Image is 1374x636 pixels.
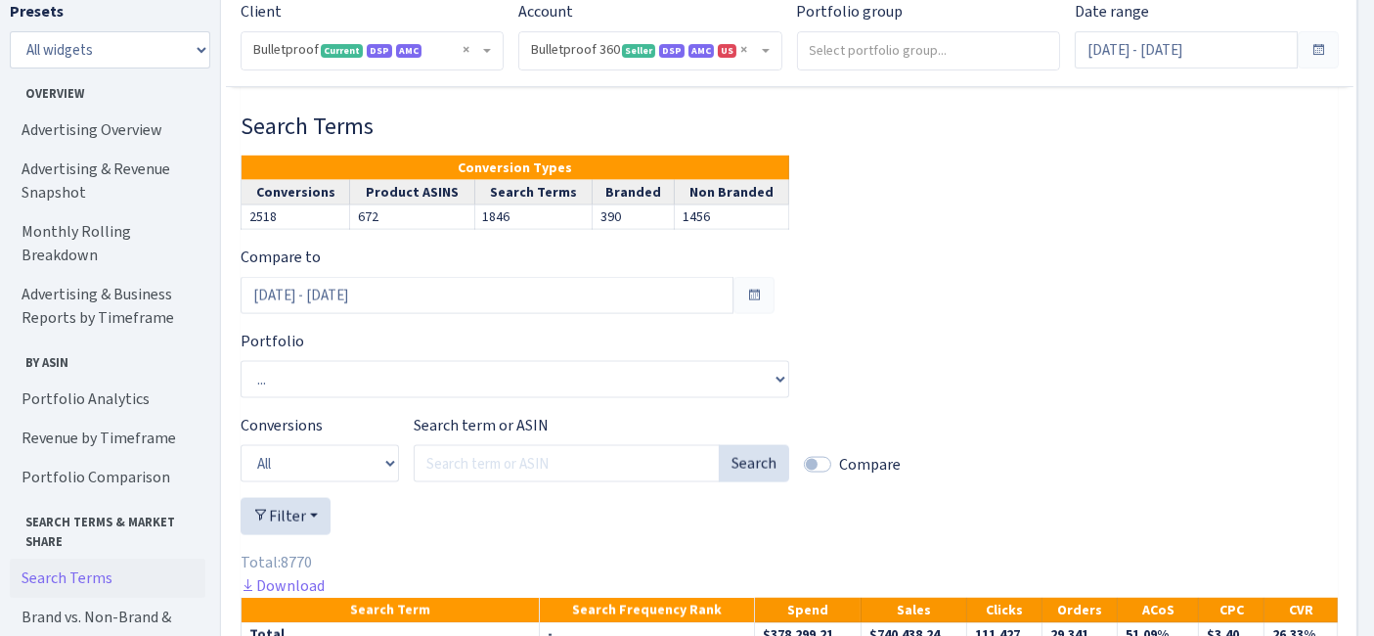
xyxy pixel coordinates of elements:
[241,330,304,353] label: Portfolio
[688,44,714,58] span: AMC
[10,458,205,497] a: Portfolio Comparison
[1118,598,1199,623] th: ACoS
[241,414,323,437] label: Conversions
[11,76,204,103] span: Overview
[10,275,205,338] a: Advertising & Business Reports by Timeframe
[10,111,205,150] a: Advertising Overview
[414,445,720,482] input: Search term or ASIN
[798,32,1060,68] input: Select portfolio group...
[967,598,1042,623] th: Clicks
[350,205,474,230] td: 672
[242,180,350,205] th: Conversions
[659,44,685,58] span: DSP
[531,40,757,60] span: Bulletproof 360 <span class="badge badge-success">Seller</span><span class="badge badge-primary">...
[1042,598,1118,623] th: Orders
[622,44,655,58] span: Seller
[861,598,967,623] th: Sales
[414,414,549,437] label: Search term or ASIN
[10,419,205,458] a: Revenue by Timeframe
[674,180,788,205] th: Non Branded
[253,40,479,60] span: Bulletproof <span class="badge badge-success">Current</span><span class="badge badge-primary">DSP...
[242,205,350,230] td: 2518
[839,453,901,477] label: Compare
[241,113,1338,141] h3: Widget #4
[241,246,321,269] label: Compare to
[241,498,331,535] button: Filter
[350,180,474,205] th: Product ASINS
[241,575,325,596] a: Download
[10,380,205,419] a: Portfolio Analytics
[396,44,421,58] span: AMC
[10,212,205,275] a: Monthly Rolling Breakdown
[592,180,674,205] th: Branded
[463,40,469,60] span: Remove all items
[242,156,789,180] th: Conversion Types
[11,505,204,550] span: Search Terms & Market Share
[592,205,674,230] td: 390
[718,44,736,58] span: US
[474,180,592,205] th: Search Terms
[367,44,392,58] span: DSP
[241,551,1338,574] div: Total:
[321,44,363,58] span: Current
[519,32,780,69] span: Bulletproof 360 <span class="badge badge-success">Seller</span><span class="badge badge-primary">...
[242,32,503,69] span: Bulletproof <span class="badge badge-success">Current</span><span class="badge badge-primary">DSP...
[755,598,862,623] th: Spend
[242,598,540,623] th: Search Term
[10,559,205,598] a: Search Terms
[540,598,755,623] th: Search Frequency Rank
[10,150,205,212] a: Advertising & Revenue Snapshot
[741,40,748,60] span: Remove all items
[474,205,592,230] td: 1846
[674,205,788,230] td: 1456
[719,445,789,482] button: Search
[1199,598,1264,623] th: CPC
[11,345,204,372] span: By ASIN
[281,552,312,572] span: 8770
[1264,598,1338,623] th: CVR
